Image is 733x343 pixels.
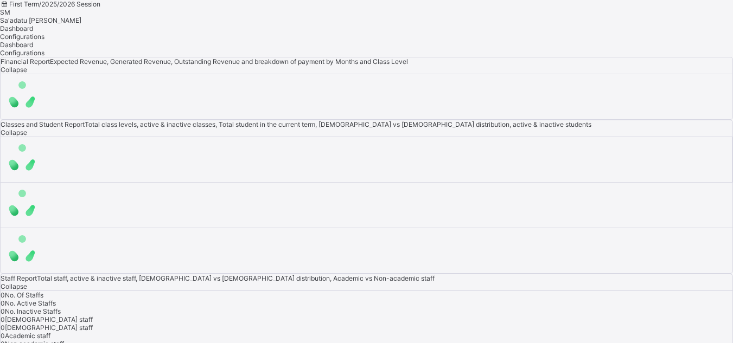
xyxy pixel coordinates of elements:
span: No. Active Staffs [5,299,56,307]
span: [DEMOGRAPHIC_DATA] staff [5,323,93,332]
span: Total class levels, active & inactive classes, Total student in the current term, [DEMOGRAPHIC_DA... [85,120,591,128]
span: 0 [1,291,5,299]
span: 0 [1,323,5,332]
span: Collapse [1,66,27,74]
span: 0 [1,307,5,315]
span: 0 [1,299,5,307]
span: [DEMOGRAPHIC_DATA] staff [5,315,93,323]
span: No. Inactive Staffs [5,307,61,315]
span: Financial Report [1,57,50,66]
span: 0 [1,332,5,340]
span: Staff Report [1,274,37,282]
span: Classes and Student Report [1,120,85,128]
span: No. Of Staffs [5,291,43,299]
span: Collapse [1,128,27,137]
span: Collapse [1,282,27,290]
span: Total staff, active & inactive staff, [DEMOGRAPHIC_DATA] vs [DEMOGRAPHIC_DATA] distribution, Acad... [37,274,435,282]
span: Academic staff [5,332,50,340]
span: Expected Revenue, Generated Revenue, Outstanding Revenue and breakdown of payment by Months and C... [50,57,408,66]
span: 0 [1,315,5,323]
